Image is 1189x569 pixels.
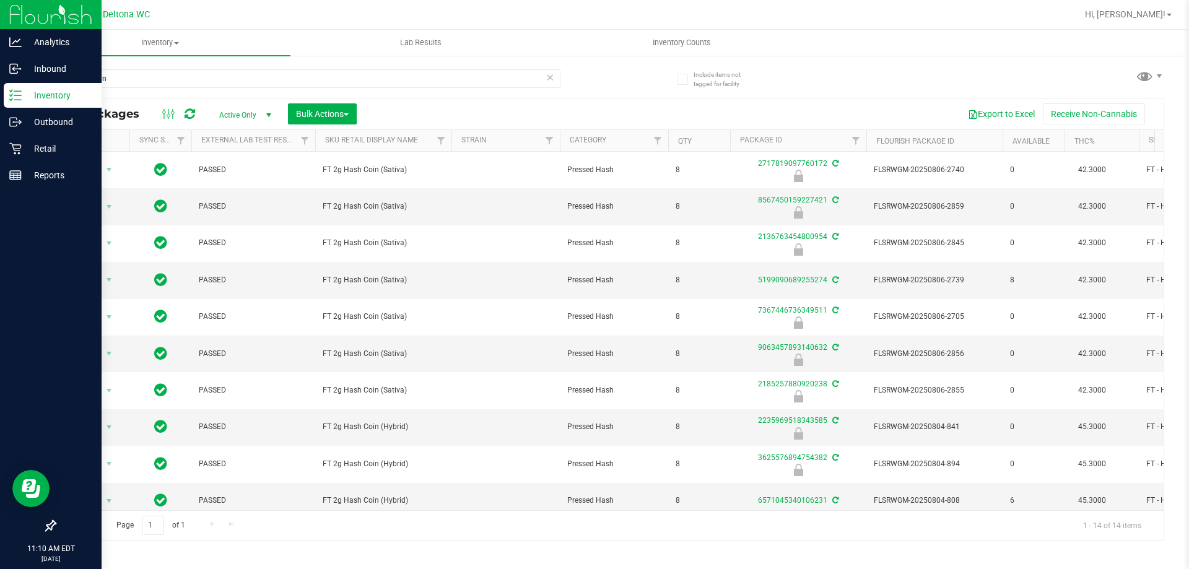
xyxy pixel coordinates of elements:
span: Sync from Compliance System [830,159,838,168]
span: FLSRWGM-20250804-841 [874,421,995,433]
span: 0 [1010,421,1057,433]
a: 2717819097760172 [758,159,827,168]
span: 8 [676,421,723,433]
span: 8 [676,274,723,286]
span: FT 2g Hash Coin (Hybrid) [323,458,444,470]
input: 1 [142,516,164,535]
div: Newly Received [728,243,868,256]
span: select [102,382,117,399]
a: External Lab Test Result [201,136,298,144]
button: Receive Non-Cannabis [1043,103,1145,124]
p: Retail [22,141,96,156]
span: 42.3000 [1072,234,1112,252]
span: FT 2g Hash Coin (Sativa) [323,201,444,212]
a: Inventory Counts [551,30,812,56]
p: Inventory [22,88,96,103]
div: Newly Received [728,354,868,366]
p: Reports [22,168,96,183]
span: 0 [1010,237,1057,249]
span: Lab Results [383,37,458,48]
div: Newly Received [728,427,868,440]
span: Clear [546,69,554,85]
span: PASSED [199,384,308,396]
span: 1 - 14 of 14 items [1073,516,1151,534]
span: FLSRWGM-20250806-2739 [874,274,995,286]
span: 0 [1010,384,1057,396]
span: 42.3000 [1072,345,1112,363]
a: Available [1013,137,1050,146]
span: select [102,308,117,326]
span: FLSRWGM-20250806-2740 [874,164,995,176]
a: Lab Results [290,30,551,56]
p: 11:10 AM EDT [6,543,96,554]
button: Export to Excel [960,103,1043,124]
a: 2235969518343585 [758,416,827,425]
span: 6 [1010,495,1057,506]
span: In Sync [154,455,167,472]
span: Inventory [30,37,290,48]
span: PASSED [199,421,308,433]
a: 6571045340106231 [758,496,827,505]
span: 8 [676,237,723,249]
span: Pressed Hash [567,164,661,176]
p: [DATE] [6,554,96,563]
span: In Sync [154,492,167,509]
inline-svg: Retail [9,142,22,155]
button: Bulk Actions [288,103,357,124]
span: 8 [676,348,723,360]
span: 42.3000 [1072,271,1112,289]
span: FT 2g Hash Coin (Sativa) [323,384,444,396]
span: PASSED [199,311,308,323]
a: Strain [461,136,487,144]
span: select [102,235,117,252]
a: Filter [648,130,668,151]
span: 42.3000 [1072,161,1112,179]
a: Filter [846,130,866,151]
span: Include items not tagged for facility [694,70,756,89]
span: FT 2g Hash Coin (Sativa) [323,348,444,360]
a: Package ID [740,136,782,144]
div: Newly Received [728,390,868,402]
span: In Sync [154,161,167,178]
span: 45.3000 [1072,418,1112,436]
span: Sync from Compliance System [830,343,838,352]
span: FLSRWGM-20250806-2856 [874,348,995,360]
span: In Sync [154,271,167,289]
span: Bulk Actions [296,109,349,119]
span: FLSRWGM-20250806-2855 [874,384,995,396]
span: FLSRWGM-20250806-2845 [874,237,995,249]
span: select [102,492,117,510]
span: 8 [676,164,723,176]
span: Deltona WC [103,9,150,20]
input: Search Package ID, Item Name, SKU, Lot or Part Number... [54,69,560,88]
span: PASSED [199,164,308,176]
span: FT 2g Hash Coin (Hybrid) [323,421,444,433]
span: select [102,271,117,289]
span: In Sync [154,418,167,435]
span: Hi, [PERSON_NAME]! [1085,9,1165,19]
span: PASSED [199,495,308,506]
iframe: Resource center [12,470,50,507]
a: 5199090689255274 [758,276,827,284]
span: Pressed Hash [567,384,661,396]
span: FLSRWGM-20250804-894 [874,458,995,470]
p: Outbound [22,115,96,129]
span: 42.3000 [1072,308,1112,326]
a: THC% [1074,137,1095,146]
inline-svg: Inbound [9,63,22,75]
span: In Sync [154,198,167,215]
span: In Sync [154,381,167,399]
span: 8 [676,458,723,470]
a: 3625576894754382 [758,453,827,462]
a: Sku Retail Display Name [325,136,418,144]
span: PASSED [199,348,308,360]
span: 0 [1010,201,1057,212]
span: Inventory Counts [636,37,728,48]
span: 8 [676,201,723,212]
span: Sync from Compliance System [830,196,838,204]
p: Inbound [22,61,96,76]
span: Sync from Compliance System [830,496,838,505]
a: Qty [678,137,692,146]
div: Newly Received [728,316,868,329]
span: Pressed Hash [567,237,661,249]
